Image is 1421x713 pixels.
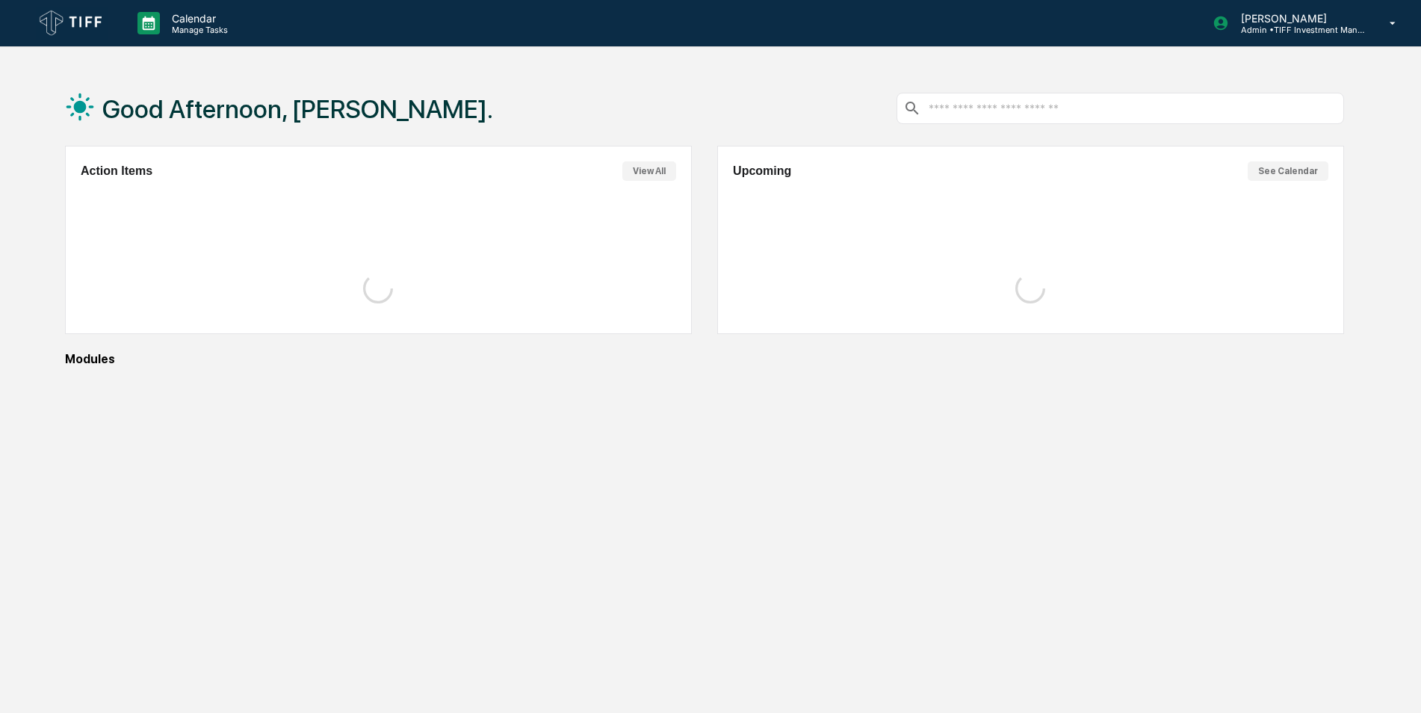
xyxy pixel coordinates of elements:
div: Modules [65,352,1344,366]
img: logo [36,7,108,40]
h1: Good Afternoon, [PERSON_NAME]. [102,94,493,124]
p: Manage Tasks [160,25,235,35]
h2: Action Items [81,164,152,178]
p: Calendar [160,12,235,25]
p: Admin • TIFF Investment Management [1229,25,1368,35]
button: View All [622,161,676,181]
p: [PERSON_NAME] [1229,12,1368,25]
h2: Upcoming [733,164,791,178]
button: See Calendar [1248,161,1328,181]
